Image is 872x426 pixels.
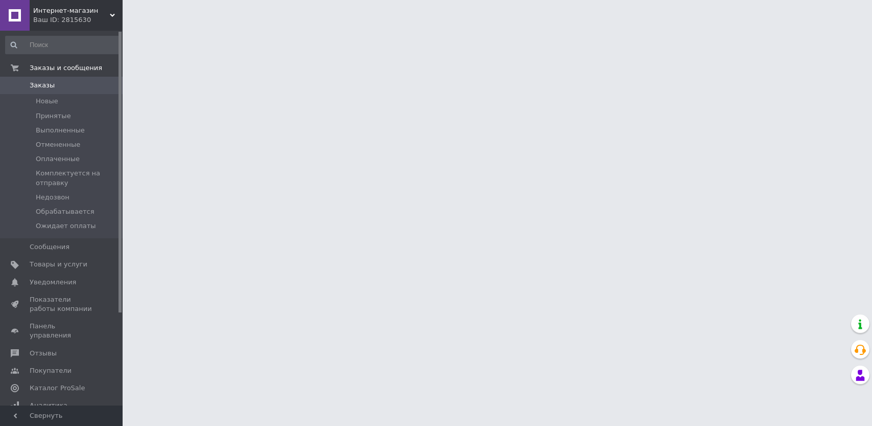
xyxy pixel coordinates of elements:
span: Сообщения [30,242,69,252]
span: Аналитика [30,401,67,410]
span: Комплектуется на отправку [36,169,120,187]
span: Недозвон [36,193,69,202]
span: Ожидает оплаты [36,221,96,231]
span: Товары и услуги [30,260,87,269]
span: Заказы и сообщения [30,63,102,73]
span: Обрабатывается [36,207,94,216]
span: Новые [36,97,58,106]
input: Поиск [5,36,121,54]
span: Уведомления [30,278,76,287]
span: Интернет-магазин [33,6,110,15]
span: Заказы [30,81,55,90]
span: Отзывы [30,349,57,358]
div: Ваш ID: 2815630 [33,15,123,25]
span: Каталог ProSale [30,384,85,393]
span: Оплаченные [36,154,80,164]
span: Панель управления [30,322,95,340]
span: Выполненные [36,126,85,135]
span: Отмененные [36,140,80,149]
span: Покупатели [30,366,72,375]
span: Принятые [36,111,71,121]
span: Показатели работы компании [30,295,95,313]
